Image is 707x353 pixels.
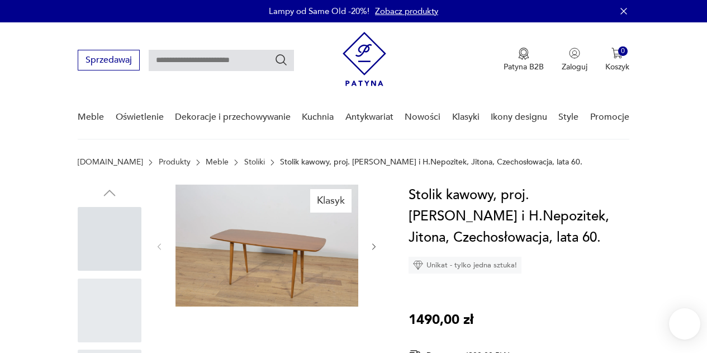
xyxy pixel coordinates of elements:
[605,48,629,72] button: 0Koszyk
[206,158,229,167] a: Meble
[175,185,358,307] img: Zdjęcie produktu Stolik kawowy, proj. B. Landsman i H.Nepozitek, Jitona, Czechosłowacja, lata 60.
[269,6,369,17] p: Lampy od Same Old -20%!
[302,96,334,139] a: Kuchnia
[611,48,623,59] img: Ikona koszyka
[504,62,544,72] p: Patyna B2B
[558,96,578,139] a: Style
[280,158,582,167] p: Stolik kawowy, proj. [PERSON_NAME] i H.Nepozitek, Jitona, Czechosłowacja, lata 60.
[562,48,587,72] button: Zaloguj
[405,96,440,139] a: Nowości
[669,308,700,340] iframe: Smartsupp widget button
[504,48,544,72] button: Patyna B2B
[159,158,191,167] a: Produkty
[343,32,386,86] img: Patyna - sklep z meblami i dekoracjami vintage
[78,57,140,65] a: Sprzedawaj
[175,96,291,139] a: Dekoracje i przechowywanie
[562,62,587,72] p: Zaloguj
[345,96,393,139] a: Antykwariat
[569,48,580,59] img: Ikonka użytkownika
[375,6,438,17] a: Zobacz produkty
[618,46,628,56] div: 0
[491,96,547,139] a: Ikony designu
[244,158,265,167] a: Stoliki
[413,260,423,270] img: Ikona diamentu
[274,53,288,67] button: Szukaj
[518,48,529,60] img: Ikona medalu
[409,257,521,274] div: Unikat - tylko jedna sztuka!
[409,309,473,331] p: 1490,00 zł
[452,96,480,139] a: Klasyki
[504,48,544,72] a: Ikona medaluPatyna B2B
[310,189,352,213] div: Klasyk
[78,96,104,139] a: Meble
[78,158,143,167] a: [DOMAIN_NAME]
[78,50,140,70] button: Sprzedawaj
[116,96,164,139] a: Oświetlenie
[409,185,629,248] h1: Stolik kawowy, proj. [PERSON_NAME] i H.Nepozitek, Jitona, Czechosłowacja, lata 60.
[590,96,629,139] a: Promocje
[605,62,629,72] p: Koszyk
